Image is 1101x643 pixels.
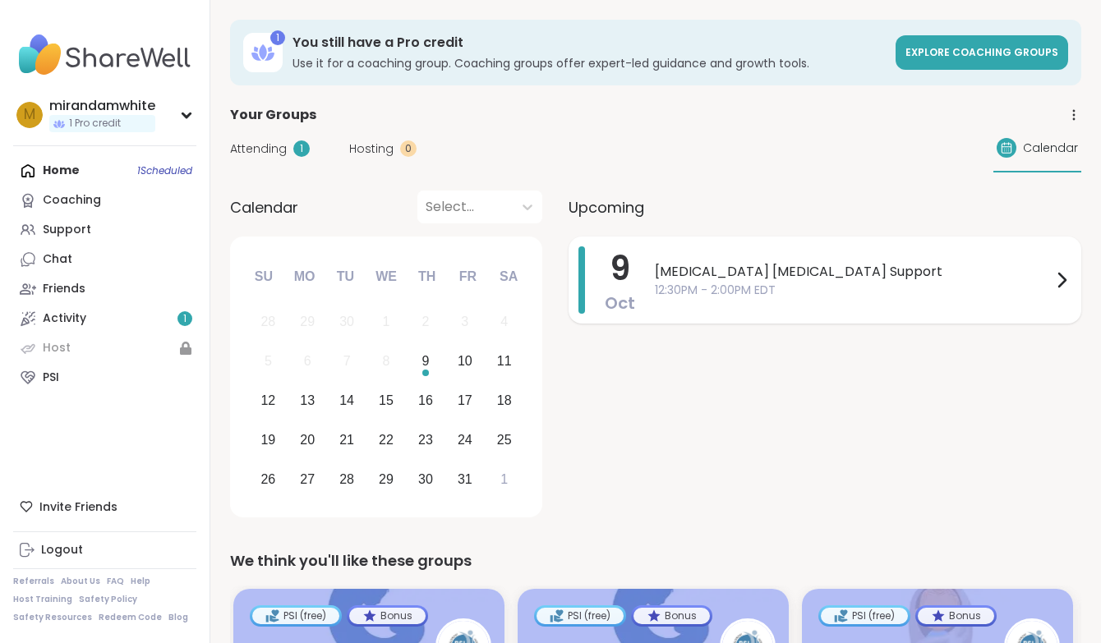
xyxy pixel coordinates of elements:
div: Choose Sunday, October 26th, 2025 [251,462,286,497]
div: Choose Wednesday, October 15th, 2025 [369,384,404,419]
span: 12:30PM - 2:00PM EDT [655,282,1052,299]
div: Choose Tuesday, October 14th, 2025 [329,384,365,419]
div: Choose Saturday, October 18th, 2025 [486,384,522,419]
div: Not available Monday, October 6th, 2025 [290,344,325,379]
a: Chat [13,245,196,274]
div: 21 [339,429,354,451]
div: Choose Friday, October 17th, 2025 [447,384,482,419]
div: Th [409,259,445,295]
a: PSI [13,363,196,393]
div: 27 [300,468,315,490]
div: 1 [500,468,508,490]
div: 11 [497,350,512,372]
div: Not available Sunday, October 5th, 2025 [251,344,286,379]
div: Choose Sunday, October 12th, 2025 [251,384,286,419]
div: Bonus [349,608,426,624]
div: 1 [383,310,390,333]
span: Your Groups [230,105,316,125]
a: Coaching [13,186,196,215]
a: Host [13,333,196,363]
div: Chat [43,251,72,268]
div: Not available Tuesday, October 7th, 2025 [329,344,365,379]
div: 25 [497,429,512,451]
div: 2 [422,310,429,333]
div: We think you'll like these groups [230,549,1081,572]
span: Hosting [349,140,394,158]
div: Not available Thursday, October 2nd, 2025 [408,305,444,340]
div: Bonus [918,608,994,624]
div: month 2025-10 [248,302,523,498]
span: m [24,104,35,126]
a: Safety Resources [13,612,92,623]
div: 30 [418,468,433,490]
a: Activity1 [13,304,196,333]
div: 10 [458,350,472,372]
a: Redeem Code [99,612,162,623]
div: Choose Sunday, October 19th, 2025 [251,422,286,457]
div: Choose Thursday, October 23rd, 2025 [408,422,444,457]
a: Blog [168,612,188,623]
div: Not available Sunday, September 28th, 2025 [251,305,286,340]
div: 3 [461,310,468,333]
span: 9 [610,246,630,292]
div: Choose Thursday, October 16th, 2025 [408,384,444,419]
div: Not available Monday, September 29th, 2025 [290,305,325,340]
div: 0 [400,140,417,157]
div: 9 [422,350,429,372]
div: 15 [379,389,394,411]
h3: Use it for a coaching group. Coaching groups offer expert-led guidance and growth tools. [293,55,886,71]
div: Sa [491,259,527,295]
div: 23 [418,429,433,451]
div: Choose Monday, October 13th, 2025 [290,384,325,419]
img: ShareWell Nav Logo [13,26,196,84]
div: Choose Monday, October 20th, 2025 [290,422,325,457]
div: 16 [418,389,433,411]
div: 20 [300,429,315,451]
div: Support [43,222,91,238]
div: 1 [293,140,310,157]
div: 19 [260,429,275,451]
div: Choose Saturday, October 25th, 2025 [486,422,522,457]
div: PSI (free) [537,608,624,624]
div: Not available Wednesday, October 1st, 2025 [369,305,404,340]
div: 28 [260,310,275,333]
div: Choose Friday, October 10th, 2025 [447,344,482,379]
div: 26 [260,468,275,490]
a: Host Training [13,594,72,605]
div: Invite Friends [13,492,196,521]
div: 12 [260,389,275,411]
div: PSI (free) [821,608,908,624]
a: Friends [13,274,196,304]
span: [MEDICAL_DATA] [MEDICAL_DATA] Support [655,262,1052,282]
div: 6 [304,350,311,372]
div: Choose Monday, October 27th, 2025 [290,462,325,497]
div: PSI [43,370,59,386]
div: Choose Thursday, October 9th, 2025 [408,344,444,379]
div: Choose Thursday, October 30th, 2025 [408,462,444,497]
div: 7 [343,350,351,372]
a: Explore Coaching Groups [896,35,1068,70]
div: We [368,259,404,295]
div: Not available Saturday, October 4th, 2025 [486,305,522,340]
div: Not available Wednesday, October 8th, 2025 [369,344,404,379]
div: Fr [449,259,486,295]
div: Choose Wednesday, October 22nd, 2025 [369,422,404,457]
div: Mo [286,259,322,295]
div: 31 [458,468,472,490]
div: Choose Wednesday, October 29th, 2025 [369,462,404,497]
div: 24 [458,429,472,451]
div: 18 [497,389,512,411]
a: About Us [61,576,100,587]
a: Help [131,576,150,587]
div: mirandamwhite [49,97,155,115]
div: Host [43,340,71,356]
span: Oct [605,292,635,315]
div: Bonus [633,608,710,624]
span: 1 [183,312,187,326]
div: 29 [300,310,315,333]
div: Choose Tuesday, October 28th, 2025 [329,462,365,497]
div: Choose Saturday, November 1st, 2025 [486,462,522,497]
div: 29 [379,468,394,490]
a: Safety Policy [79,594,137,605]
a: Support [13,215,196,245]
